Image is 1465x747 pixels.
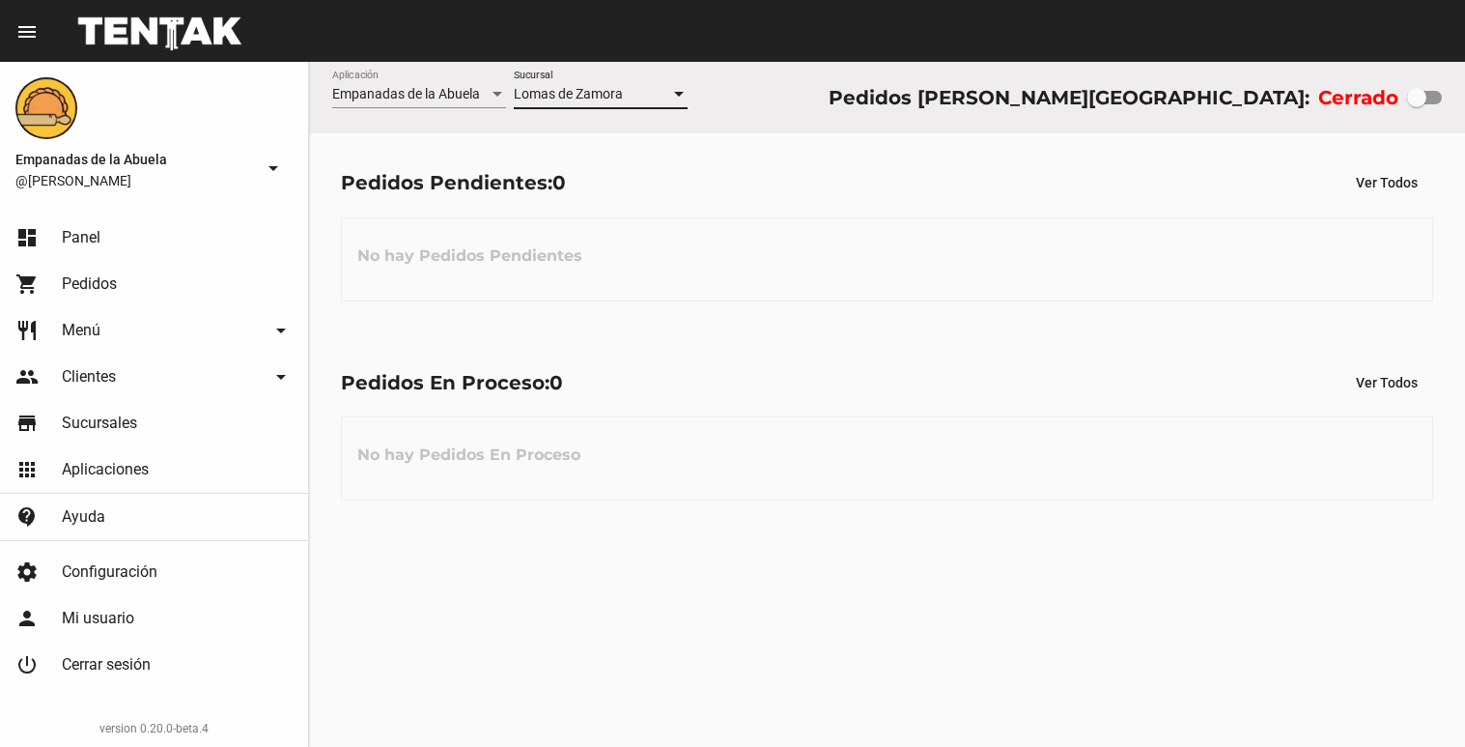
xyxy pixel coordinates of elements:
div: Pedidos En Proceso: [341,367,563,398]
mat-icon: shopping_cart [15,273,39,296]
mat-icon: contact_support [15,505,39,529]
span: 0 [549,371,563,394]
span: Ver Todos [1356,375,1418,390]
button: Ver Todos [1340,365,1433,400]
h3: No hay Pedidos Pendientes [342,227,598,285]
span: Aplicaciones [62,460,149,479]
span: Menú [62,321,100,340]
span: Configuración [62,562,157,582]
span: Panel [62,228,100,247]
span: Clientes [62,367,116,387]
span: Mi usuario [62,609,134,628]
span: Empanadas de la Abuela [15,148,254,171]
img: f0136945-ed32-4f7c-91e3-a375bc4bb2c5.png [15,77,77,139]
h3: No hay Pedidos En Proceso [342,426,596,484]
mat-icon: power_settings_new [15,653,39,676]
span: Ver Todos [1356,175,1418,190]
div: Pedidos Pendientes: [341,167,566,198]
label: Cerrado [1318,82,1398,113]
mat-icon: people [15,365,39,388]
span: Ayuda [62,507,105,527]
mat-icon: settings [15,560,39,584]
mat-icon: apps [15,458,39,481]
span: Lomas de Zamora [514,86,623,101]
span: Sucursales [62,414,137,433]
mat-icon: arrow_drop_down [262,157,285,180]
button: Ver Todos [1340,165,1433,200]
div: version 0.20.0-beta.4 [15,719,293,738]
div: Pedidos [PERSON_NAME][GEOGRAPHIC_DATA]: [829,82,1310,113]
span: @[PERSON_NAME] [15,171,254,190]
mat-icon: arrow_drop_down [269,319,293,342]
mat-icon: dashboard [15,226,39,249]
mat-icon: store [15,412,39,435]
mat-icon: arrow_drop_down [269,365,293,388]
span: Pedidos [62,274,117,294]
span: Empanadas de la Abuela [332,86,480,101]
span: 0 [552,171,566,194]
span: Cerrar sesión [62,655,151,675]
iframe: chat widget [1384,670,1446,728]
mat-icon: person [15,607,39,630]
mat-icon: menu [15,20,39,43]
mat-icon: restaurant [15,319,39,342]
